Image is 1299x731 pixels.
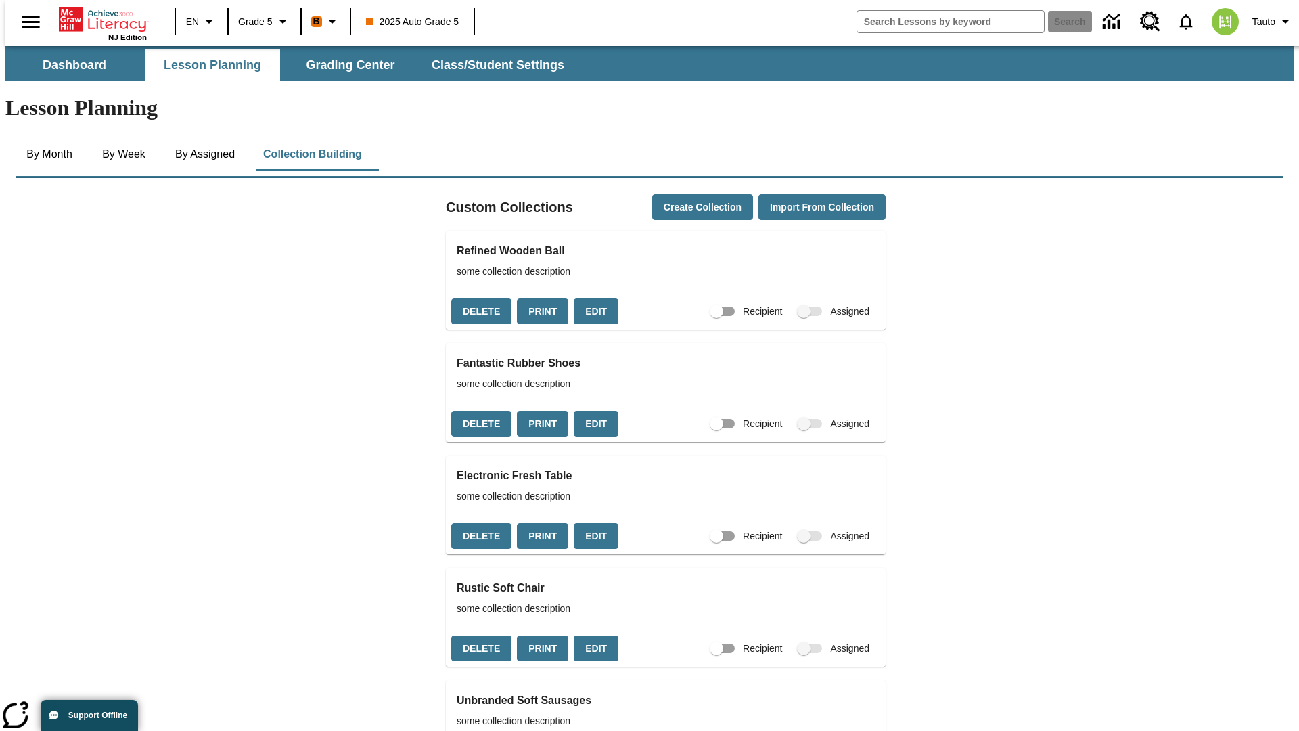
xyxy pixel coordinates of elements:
[252,138,373,171] button: Collection Building
[238,15,273,29] span: Grade 5
[7,49,142,81] button: Dashboard
[830,529,869,544] span: Assigned
[830,417,869,431] span: Assigned
[1168,4,1204,39] a: Notifications
[830,642,869,656] span: Assigned
[451,298,511,325] button: Delete
[457,691,875,710] h3: Unbranded Soft Sausages
[457,602,875,616] span: some collection description
[457,265,875,279] span: some collection description
[743,305,782,319] span: Recipient
[5,46,1294,81] div: SubNavbar
[457,489,875,504] span: some collection description
[5,95,1294,120] h1: Lesson Planning
[457,579,875,598] h3: Rustic Soft Chair
[574,298,618,325] button: Edit
[59,6,147,33] a: Home
[108,33,147,41] span: NJ Edition
[574,411,618,437] button: Edit
[41,700,138,731] button: Support Offline
[743,642,782,656] span: Recipient
[16,138,83,171] button: By Month
[457,466,875,485] h3: Electronic Fresh Table
[517,636,568,662] button: Print, will open in a new window
[758,194,886,221] button: Import from Collection
[1132,3,1168,40] a: Resource Center, Will open in new tab
[432,58,564,73] span: Class/Student Settings
[457,714,875,728] span: some collection description
[743,529,782,544] span: Recipient
[186,15,199,29] span: EN
[451,636,511,662] button: Delete
[68,711,127,720] span: Support Offline
[574,523,618,550] button: Edit
[451,411,511,437] button: Delete
[652,194,753,221] button: Create Collection
[457,354,875,373] h3: Fantastic Rubber Shoes
[857,11,1044,32] input: search field
[446,196,573,218] h2: Custom Collections
[517,411,568,437] button: Print, will open in a new window
[313,13,320,30] span: B
[1095,3,1132,41] a: Data Center
[5,49,576,81] div: SubNavbar
[457,242,875,261] h3: Refined Wooden Ball
[451,523,511,550] button: Delete
[164,58,261,73] span: Lesson Planning
[59,5,147,41] div: Home
[11,2,51,42] button: Open side menu
[306,58,394,73] span: Grading Center
[574,636,618,662] button: Edit
[180,9,223,34] button: Language: EN, Select a language
[283,49,418,81] button: Grading Center
[1247,9,1299,34] button: Profile/Settings
[145,49,280,81] button: Lesson Planning
[830,305,869,319] span: Assigned
[421,49,575,81] button: Class/Student Settings
[43,58,106,73] span: Dashboard
[1204,4,1247,39] button: Select a new avatar
[306,9,346,34] button: Boost Class color is orange. Change class color
[233,9,296,34] button: Grade: Grade 5, Select a grade
[164,138,246,171] button: By Assigned
[1252,15,1275,29] span: Tauto
[457,377,875,391] span: some collection description
[517,523,568,550] button: Print, will open in a new window
[366,15,459,29] span: 2025 Auto Grade 5
[1212,8,1239,35] img: avatar image
[743,417,782,431] span: Recipient
[90,138,158,171] button: By Week
[517,298,568,325] button: Print, will open in a new window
